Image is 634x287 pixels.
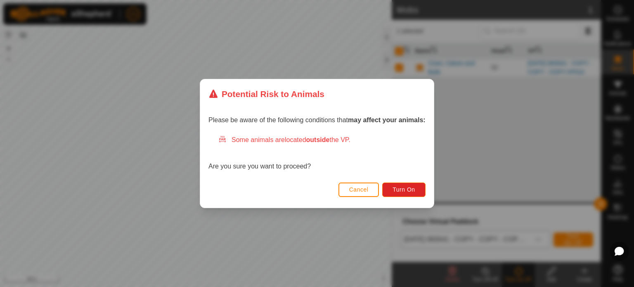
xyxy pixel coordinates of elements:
[348,116,426,123] strong: may affect your animals:
[338,183,379,197] button: Cancel
[306,136,330,143] strong: outside
[393,186,415,193] span: Turn On
[349,186,369,193] span: Cancel
[208,135,426,171] div: Are you sure you want to proceed?
[383,183,426,197] button: Turn On
[208,88,324,100] div: Potential Risk to Animals
[218,135,426,145] div: Some animals are
[285,136,350,143] span: located the VP.
[208,116,426,123] span: Please be aware of the following conditions that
